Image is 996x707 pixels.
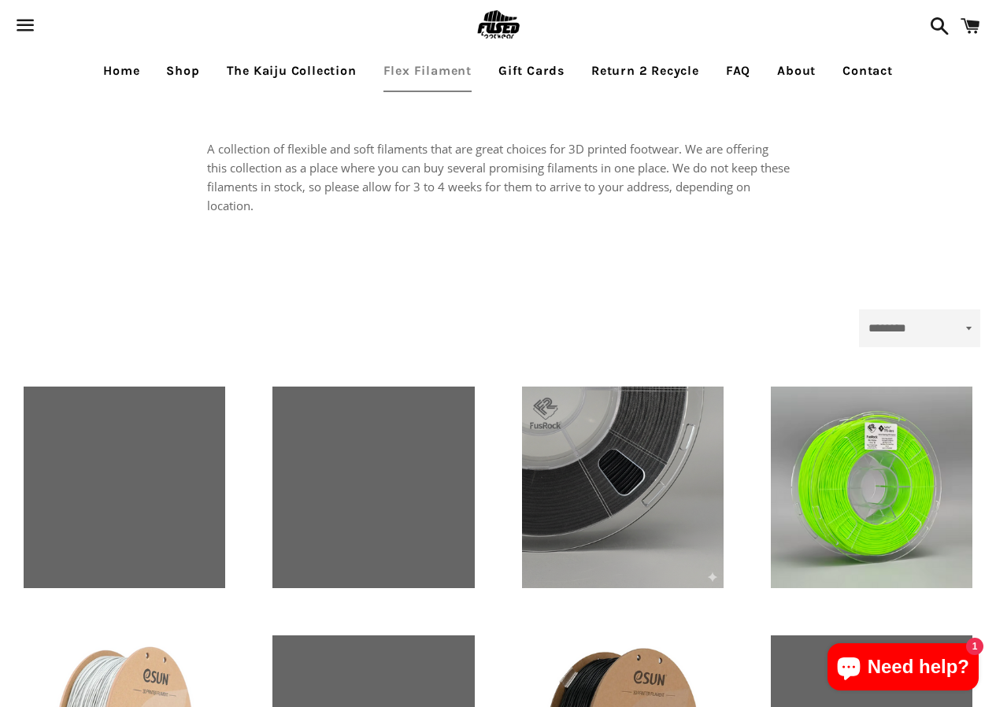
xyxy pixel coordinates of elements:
a: Contact [831,51,905,91]
a: FUSROCK TPU Aero - 1kg [771,387,972,588]
a: FAQ [714,51,762,91]
a: FUSROCK TPU Aero - 0.5kg [522,387,724,588]
a: The Kaiju Collection [215,51,368,91]
a: Return 2 Recycle [579,51,711,91]
a: About [765,51,828,91]
a: Flex Filament [372,51,483,91]
a: Shop [154,51,211,91]
a: Gift Cards [487,51,576,91]
inbox-online-store-chat: Shopify online store chat [823,643,983,694]
p: A collection of flexible and soft filaments that are great choices for 3D printed footwear. We ar... [207,139,790,215]
a: [3D printed Shoes] - lightweight custom 3dprinted shoes sneakers sandals fused footwear [24,387,225,588]
a: [3D printed Shoes] - lightweight custom 3dprinted shoes sneakers sandals fused footwear [272,387,474,588]
a: Home [91,51,151,91]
